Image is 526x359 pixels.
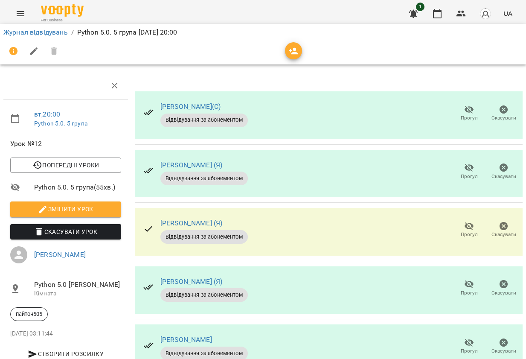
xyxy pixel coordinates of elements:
[10,3,31,24] button: Menu
[10,224,121,239] button: Скасувати Урок
[486,277,521,301] button: Скасувати
[491,347,516,355] span: Скасувати
[461,114,478,122] span: Прогул
[10,330,121,338] p: [DATE] 03:11:44
[452,277,486,301] button: Прогул
[34,289,121,298] p: Кімната
[500,6,516,21] button: UA
[34,110,60,118] a: вт , 20:00
[416,3,424,11] span: 1
[480,8,491,20] img: avatar_s.png
[11,310,47,318] span: пайтон505
[71,27,74,38] li: /
[486,218,521,242] button: Скасувати
[491,289,516,297] span: Скасувати
[160,291,248,299] span: Відвідування за абонементом
[461,347,478,355] span: Прогул
[491,231,516,238] span: Скасувати
[17,227,114,237] span: Скасувати Урок
[10,307,48,321] div: пайтон505
[160,219,223,227] a: [PERSON_NAME] (Я)
[461,173,478,180] span: Прогул
[160,175,248,182] span: Відвідування за абонементом
[41,4,84,17] img: Voopty Logo
[17,160,114,170] span: Попередні уроки
[34,280,121,290] span: Python 5.0 [PERSON_NAME]
[160,336,212,344] a: [PERSON_NAME]
[10,158,121,173] button: Попередні уроки
[486,335,521,359] button: Скасувати
[160,277,223,286] a: [PERSON_NAME] (Я)
[10,201,121,217] button: Змінити урок
[3,28,68,36] a: Журнал відвідувань
[34,120,87,127] a: Python 5.0. 5 група
[77,27,177,38] p: Python 5.0. 5 група [DATE] 20:00
[10,139,121,149] span: Урок №12
[14,349,118,359] span: Створити розсилку
[452,218,486,242] button: Прогул
[461,289,478,297] span: Прогул
[160,233,248,241] span: Відвідування за абонементом
[41,18,84,23] span: For Business
[491,114,516,122] span: Скасувати
[160,350,248,357] span: Відвідування за абонементом
[452,102,486,126] button: Прогул
[160,161,223,169] a: [PERSON_NAME] (Я)
[486,160,521,184] button: Скасувати
[491,173,516,180] span: Скасувати
[34,182,121,193] span: Python 5.0. 5 група ( 55 хв. )
[452,160,486,184] button: Прогул
[160,116,248,124] span: Відвідування за абонементом
[461,231,478,238] span: Прогул
[452,335,486,359] button: Прогул
[17,204,114,214] span: Змінити урок
[503,9,512,18] span: UA
[160,102,221,111] a: [PERSON_NAME](С)
[486,102,521,126] button: Скасувати
[3,27,523,38] nav: breadcrumb
[34,251,86,259] a: [PERSON_NAME]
